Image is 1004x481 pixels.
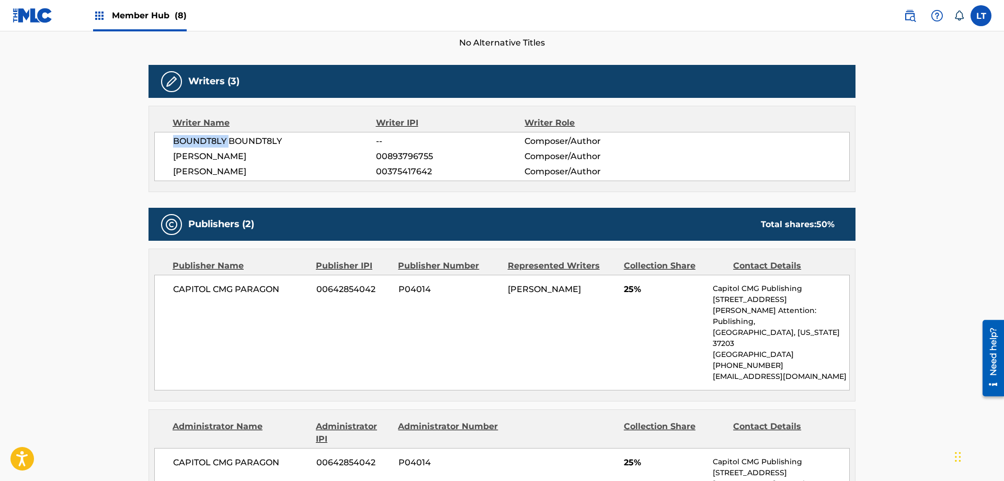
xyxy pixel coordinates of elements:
[713,283,849,294] p: Capitol CMG Publishing
[173,165,376,178] span: [PERSON_NAME]
[316,456,391,469] span: 00642854042
[316,283,391,296] span: 00642854042
[733,260,835,272] div: Contact Details
[713,327,849,349] p: [GEOGRAPHIC_DATA], [US_STATE] 37203
[931,9,943,22] img: help
[524,165,660,178] span: Composer/Author
[112,9,187,21] span: Member Hub
[975,315,1004,402] iframe: Resource Center
[376,117,525,129] div: Writer IPI
[173,135,376,148] span: BOUNDT8LY BOUNDT8LY
[524,150,660,163] span: Composer/Author
[173,283,309,296] span: CAPITOL CMG PARAGON
[954,10,964,21] div: Notifications
[971,5,991,26] div: User Menu
[376,150,524,163] span: 00893796755
[149,37,855,49] span: No Alternative Titles
[188,218,254,230] h5: Publishers (2)
[173,420,308,445] div: Administrator Name
[624,456,705,469] span: 25%
[398,456,500,469] span: P04014
[713,456,849,467] p: Capitol CMG Publishing
[165,218,178,231] img: Publishers
[952,431,1004,481] iframe: Chat Widget
[524,135,660,148] span: Composer/Author
[816,219,835,229] span: 50 %
[13,8,53,23] img: MLC Logo
[316,260,390,272] div: Publisher IPI
[713,371,849,382] p: [EMAIL_ADDRESS][DOMAIN_NAME]
[173,150,376,163] span: [PERSON_NAME]
[624,260,725,272] div: Collection Share
[376,165,524,178] span: 00375417642
[927,5,948,26] div: Help
[188,75,239,87] h5: Writers (3)
[713,294,849,327] p: [STREET_ADDRESS][PERSON_NAME] Attention: Publishing,
[904,9,916,22] img: search
[508,260,616,272] div: Represented Writers
[165,75,178,88] img: Writers
[624,420,725,445] div: Collection Share
[624,283,705,296] span: 25%
[508,284,581,294] span: [PERSON_NAME]
[173,260,308,272] div: Publisher Name
[175,10,187,20] span: (8)
[955,441,961,473] div: Drag
[173,456,309,469] span: CAPITOL CMG PARAGON
[761,218,835,231] div: Total shares:
[316,420,390,445] div: Administrator IPI
[398,260,499,272] div: Publisher Number
[398,420,499,445] div: Administrator Number
[524,117,660,129] div: Writer Role
[713,349,849,360] p: [GEOGRAPHIC_DATA]
[713,360,849,371] p: [PHONE_NUMBER]
[93,9,106,22] img: Top Rightsholders
[173,117,376,129] div: Writer Name
[398,283,500,296] span: P04014
[899,5,920,26] a: Public Search
[733,420,835,445] div: Contact Details
[376,135,524,148] span: --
